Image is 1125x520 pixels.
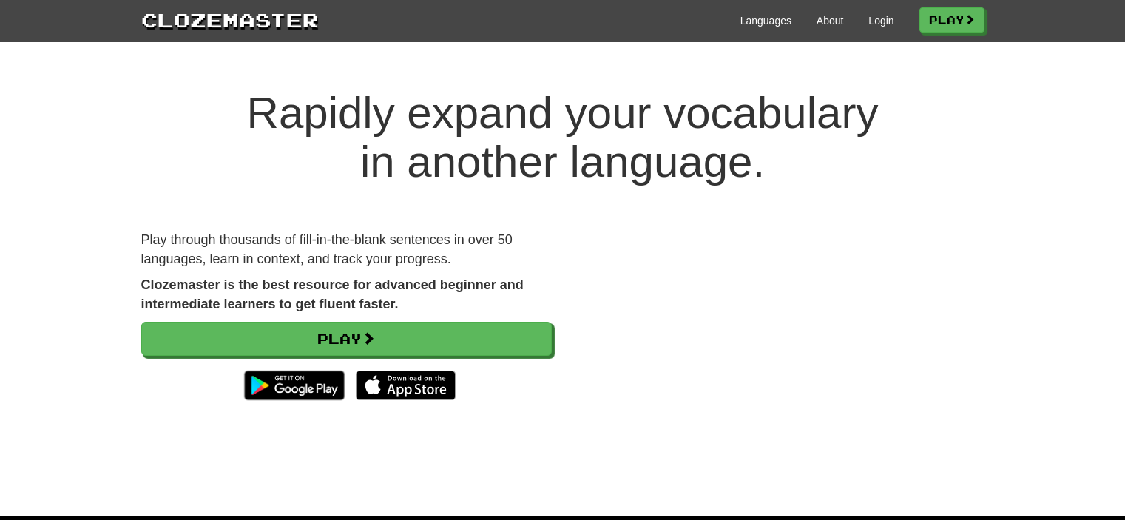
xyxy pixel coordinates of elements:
[356,371,456,400] img: Download_on_the_App_Store_Badge_US-UK_135x40-25178aeef6eb6b83b96f5f2d004eda3bffbb37122de64afbaef7...
[919,7,984,33] a: Play
[141,322,552,356] a: Play
[141,231,552,269] p: Play through thousands of fill-in-the-blank sentences in over 50 languages, learn in context, and...
[740,13,791,28] a: Languages
[868,13,893,28] a: Login
[817,13,844,28] a: About
[141,277,524,311] strong: Clozemaster is the best resource for advanced beginner and intermediate learners to get fluent fa...
[141,6,319,33] a: Clozemaster
[237,363,351,408] img: Get it on Google Play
